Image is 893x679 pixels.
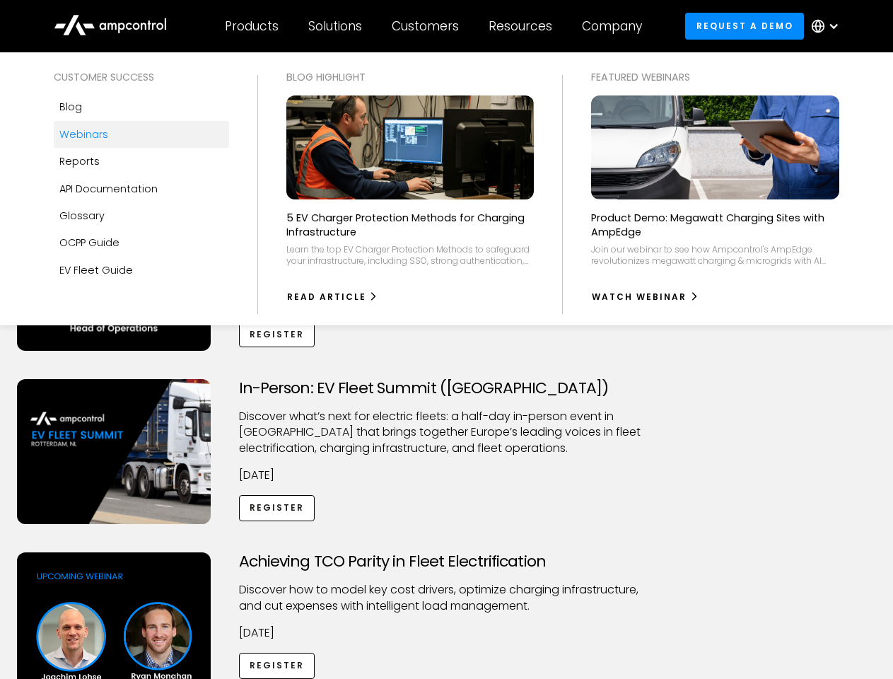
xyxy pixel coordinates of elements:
div: Customer success [54,69,229,85]
div: Resources [489,18,552,34]
div: Reports [59,153,100,169]
a: Request a demo [685,13,804,39]
a: Register [239,321,315,347]
a: EV Fleet Guide [54,257,229,284]
a: Read Article [286,286,379,308]
a: Webinars [54,121,229,148]
h3: Achieving TCO Parity in Fleet Electrification [239,552,655,571]
h3: In-Person: EV Fleet Summit ([GEOGRAPHIC_DATA]) [239,379,655,397]
a: Blog [54,93,229,120]
a: Reports [54,148,229,175]
div: API Documentation [59,181,158,197]
div: Glossary [59,208,105,224]
a: Glossary [54,202,229,229]
p: Product Demo: Megawatt Charging Sites with AmpEdge [591,211,839,239]
p: 5 EV Charger Protection Methods for Charging Infrastructure [286,211,535,239]
div: Blog Highlight [286,69,535,85]
div: EV Fleet Guide [59,262,133,278]
a: watch webinar [591,286,699,308]
div: watch webinar [592,291,687,303]
div: Webinars [59,127,108,142]
div: Learn the top EV Charger Protection Methods to safeguard your infrastructure, including SSO, stro... [286,244,535,266]
div: Solutions [308,18,362,34]
p: Discover how to model key cost drivers, optimize charging infrastructure, and cut expenses with i... [239,582,655,614]
p: [DATE] [239,625,655,641]
div: Company [582,18,642,34]
a: API Documentation [54,175,229,202]
div: Join our webinar to see how Ampcontrol's AmpEdge revolutionizes megawatt charging & microgrids wi... [591,244,839,266]
a: Register [239,653,315,679]
a: OCPP Guide [54,229,229,256]
div: Customers [392,18,459,34]
p: [DATE] [239,468,655,483]
div: OCPP Guide [59,235,119,250]
div: Blog [59,99,82,115]
a: Register [239,495,315,521]
div: Featured webinars [591,69,839,85]
div: Read Article [287,291,366,303]
p: ​Discover what’s next for electric fleets: a half-day in-person event in [GEOGRAPHIC_DATA] that b... [239,409,655,456]
div: Products [225,18,279,34]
